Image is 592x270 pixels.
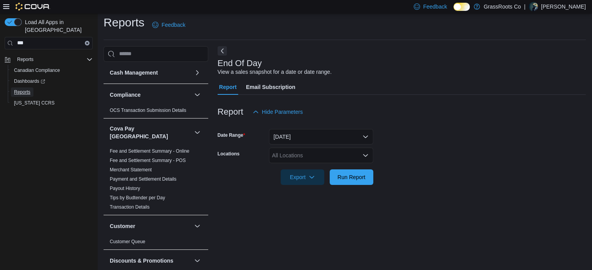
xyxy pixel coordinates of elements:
[110,195,165,200] a: Tips by Budtender per Day
[285,169,320,185] span: Export
[218,68,332,76] div: View a sales snapshot for a date or date range.
[110,257,191,265] button: Discounts & Promotions
[110,257,173,265] h3: Discounts & Promotions
[104,106,208,118] div: Compliance
[110,222,191,230] button: Customer
[362,152,369,159] button: Open list of options
[11,77,48,86] a: Dashboards
[110,107,186,113] span: OCS Transaction Submission Details
[110,176,176,182] span: Payment and Settlement Details
[14,100,54,106] span: [US_STATE] CCRS
[423,3,447,10] span: Feedback
[218,59,262,68] h3: End Of Day
[524,2,525,11] p: |
[14,55,93,64] span: Reports
[541,2,586,11] p: [PERSON_NAME]
[330,169,373,185] button: Run Report
[16,3,50,10] img: Cova
[11,77,93,86] span: Dashboards
[110,167,152,172] a: Merchant Statement
[14,55,37,64] button: Reports
[110,222,135,230] h3: Customer
[14,89,30,95] span: Reports
[17,56,33,63] span: Reports
[110,91,191,99] button: Compliance
[218,46,227,56] button: Next
[529,2,538,11] div: Keith LaVictoire
[110,148,190,154] a: Fee and Settlement Summary - Online
[11,87,93,97] span: Reports
[337,173,365,181] span: Run Report
[11,66,93,75] span: Canadian Compliance
[110,204,149,210] a: Transaction Details
[218,151,240,157] label: Locations
[269,129,373,145] button: [DATE]
[281,169,324,185] button: Export
[11,98,58,108] a: [US_STATE] CCRS
[193,221,202,231] button: Customer
[104,237,208,249] div: Customer
[218,132,245,138] label: Date Range
[8,65,96,76] button: Canadian Compliance
[219,79,237,95] span: Report
[262,108,303,116] span: Hide Parameters
[110,176,176,182] a: Payment and Settlement Details
[11,87,33,97] a: Reports
[11,66,63,75] a: Canadian Compliance
[14,67,60,73] span: Canadian Compliance
[193,128,202,137] button: Cova Pay [GEOGRAPHIC_DATA]
[193,68,202,77] button: Cash Management
[484,2,521,11] p: GrassRoots Co
[8,76,96,87] a: Dashboards
[218,107,243,117] h3: Report
[85,41,90,45] button: Clear input
[22,18,93,34] span: Load All Apps in [GEOGRAPHIC_DATA]
[2,54,96,65] button: Reports
[193,90,202,99] button: Compliance
[249,104,306,120] button: Hide Parameters
[14,78,45,84] span: Dashboards
[453,3,470,11] input: Dark Mode
[110,148,190,154] span: Fee and Settlement Summary - Online
[193,256,202,265] button: Discounts & Promotions
[8,98,96,108] button: [US_STATE] CCRS
[5,51,93,129] nav: Complex example
[110,108,186,113] a: OCS Transaction Submission Details
[110,69,191,77] button: Cash Management
[11,98,93,108] span: Washington CCRS
[162,21,185,29] span: Feedback
[110,125,191,140] button: Cova Pay [GEOGRAPHIC_DATA]
[110,91,141,99] h3: Compliance
[110,204,149,210] span: Transaction Details
[110,158,186,163] a: Fee and Settlement Summary - POS
[110,157,186,164] span: Fee and Settlement Summary - POS
[8,87,96,98] button: Reports
[110,186,140,191] a: Payout History
[246,79,295,95] span: Email Subscription
[110,185,140,192] span: Payout History
[149,17,188,33] a: Feedback
[110,239,145,244] a: Customer Queue
[110,69,158,77] h3: Cash Management
[104,15,144,30] h1: Reports
[104,146,208,215] div: Cova Pay [GEOGRAPHIC_DATA]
